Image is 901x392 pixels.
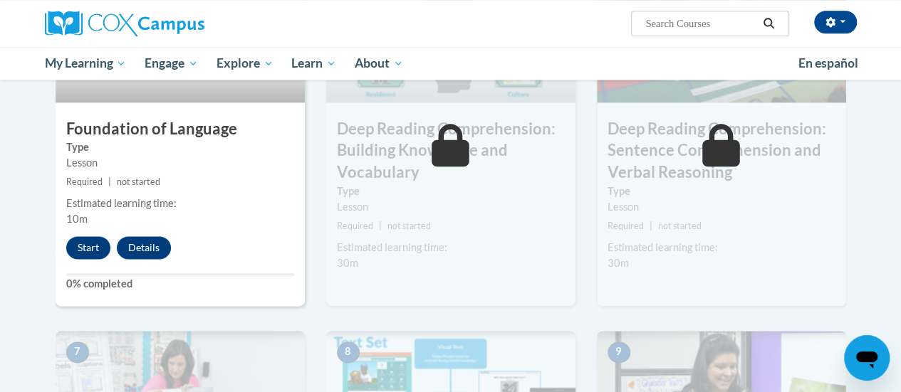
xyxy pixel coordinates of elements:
div: Lesson [608,199,835,215]
span: Engage [145,55,198,72]
span: not started [658,221,702,231]
iframe: Button to launch messaging window [844,335,890,381]
span: Explore [217,55,274,72]
span: Learn [291,55,336,72]
span: 30m [337,257,358,269]
span: | [379,221,382,231]
span: not started [117,176,160,187]
label: Type [337,184,565,199]
label: 0% completed [66,276,294,292]
span: Required [66,176,103,187]
img: Cox Campus [45,11,204,36]
input: Search Courses [644,15,758,32]
label: Type [608,184,835,199]
h3: Foundation of Language [56,118,305,140]
a: Engage [135,47,207,80]
div: Estimated learning time: [337,240,565,255]
div: Lesson [337,199,565,215]
span: not started [387,221,431,231]
span: My Learning [44,55,126,72]
div: Estimated learning time: [66,196,294,211]
h3: Deep Reading Comprehension: Building Knowledge and Vocabulary [326,118,576,184]
div: Lesson [66,155,294,171]
a: Cox Campus [45,11,301,36]
span: 10m [66,213,88,225]
a: Explore [207,47,283,80]
button: Search [758,15,779,32]
span: Required [608,221,644,231]
a: Learn [282,47,345,80]
span: 8 [337,341,360,363]
span: 30m [608,257,629,269]
span: | [108,176,111,187]
div: Estimated learning time: [608,240,835,255]
div: Main menu [34,47,868,80]
a: En español [789,48,868,78]
button: Details [117,236,171,259]
h3: Deep Reading Comprehension: Sentence Comprehension and Verbal Reasoning [597,118,846,184]
span: | [650,221,652,231]
a: My Learning [36,47,136,80]
span: 7 [66,341,89,363]
span: 9 [608,341,630,363]
span: En español [798,55,858,70]
button: Account Settings [814,11,857,33]
button: Start [66,236,110,259]
label: Type [66,139,294,155]
span: Required [337,221,373,231]
span: About [355,55,403,72]
a: About [345,47,412,80]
